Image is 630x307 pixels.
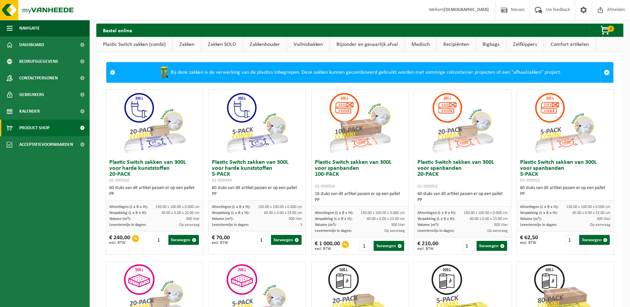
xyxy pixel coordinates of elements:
input: 1 [154,235,168,245]
span: excl. BTW [109,241,130,245]
span: 130.00 x 100.00 x 0.000 cm [361,211,405,215]
h3: Plastic Switch zakken van 300L voor harde kunststoffen 20-PACK [109,159,200,183]
a: Plastic Switch zakken (combi) [96,37,172,52]
div: € 240,00 [109,235,130,245]
span: 3 [300,223,302,227]
a: Bijzonder en gevaarlijk afval [330,37,405,52]
a: Zakken SOLO [201,37,243,52]
input: 1 [360,241,373,251]
img: 01-999954 [326,90,393,156]
span: Afmetingen (L x B x H): [315,211,353,215]
span: Bedrijfsgegevens [19,53,58,70]
span: Levertermijn in dagen: [212,223,249,227]
span: 60.00 x 0.00 x 23.00 cm [264,211,302,215]
a: Medisch [405,37,436,52]
span: 0 [607,26,614,32]
span: Volume (m³): [520,217,542,221]
span: 40.00 x 0.00 x 20.00 cm [161,211,200,215]
span: 300 liter [186,217,200,221]
span: 130.00 x 100.00 x 0.000 cm [464,211,508,215]
span: Afmetingen (L x B x H): [109,205,148,209]
span: 01-999950 [109,178,129,183]
img: 01-999949 [224,90,290,156]
span: 40.00 x 0.00 x 23.00 cm [470,217,508,221]
div: € 62,50 [520,235,538,245]
span: 130.00 x 100.00 x 0.000 cm [155,205,200,209]
span: 01-999954 [315,184,335,189]
span: Volume (m³): [315,223,336,227]
span: Afmetingen (L x B x H): [212,205,250,209]
span: Verpakking (L x B x H): [417,217,455,221]
span: Levertermijn in dagen: [315,229,352,233]
div: 60 stuks van dit artikel passen er op een pallet [417,191,508,203]
span: Contactpersonen [19,70,58,86]
span: Afmetingen (L x B x H): [417,211,456,215]
button: Toevoegen [579,235,610,245]
span: Levertermijn in dagen: [417,229,454,233]
span: 130.00 x 100.00 x 0.000 cm [566,205,610,209]
input: 1 [463,241,476,251]
span: 01-999953 [417,184,437,189]
a: Zelfkippers [506,37,544,52]
a: Bigbags [476,37,506,52]
div: PP [315,197,405,203]
span: 130.00 x 100.00 x 0.000 cm [258,205,302,209]
div: € 70,00 [212,235,230,245]
span: Volume (m³): [417,223,439,227]
h3: Plastic Switch zakken van 300L voor spanbanden 100-PACK [315,159,405,189]
img: WB-0240-HPE-GN-50.png [157,66,171,79]
a: Zakkenhouder [243,37,287,52]
img: 01-999952 [532,90,598,156]
strong: [DEMOGRAPHIC_DATA] [444,7,489,12]
div: € 210,00 [417,241,438,251]
button: 0 [589,24,623,37]
span: excl. BTW [315,247,340,251]
span: 01-999952 [520,178,540,183]
a: Recipiënten [437,37,476,52]
h3: Plastic Switch zakken van 300L voor spanbanden 5-PACK [520,159,610,183]
span: Volume (m³): [109,217,131,221]
span: 01-999949 [212,178,232,183]
div: 60 stuks van dit artikel passen er op een pallet [212,185,302,197]
span: Op aanvraag [384,229,405,233]
div: PP [417,197,508,203]
span: Verpakking (L x B x H): [212,211,249,215]
a: Comfort artikelen [544,37,595,52]
button: Toevoegen [271,235,302,245]
div: PP [212,191,302,197]
span: Dashboard [19,37,44,53]
span: Op aanvraag [590,223,610,227]
span: Op aanvraag [487,229,508,233]
input: 1 [257,235,270,245]
span: Gebruikers [19,86,44,103]
span: Product Shop [19,120,49,136]
img: 01-999953 [429,90,496,156]
span: Verpakking (L x B x H): [109,211,147,215]
div: 16 stuks van dit artikel passen er op een pallet [315,191,405,203]
span: Navigatie [19,20,40,37]
span: Verpakking (L x B x H): [520,211,558,215]
div: 60 stuks van dit artikel passen er op een pallet [109,185,200,197]
span: Verpakking (L x B x H): [315,217,352,221]
h3: Plastic Switch zakken van 300L voor harde kunststoffen 5-PACK [212,159,302,183]
div: Bij deze zakken is de verwerking van de plastics inbegrepen. Deze zakken kunnen gecombineerd gebr... [119,62,600,82]
span: 40.00 x 0.00 x 23.00 cm [572,211,610,215]
span: excl. BTW [212,241,230,245]
span: Op aanvraag [179,223,200,227]
span: excl. BTW [417,247,438,251]
span: 300 liter [597,217,610,221]
a: Zakken [173,37,201,52]
span: Levertermijn in dagen: [520,223,557,227]
span: excl. BTW [520,241,538,245]
a: Vuilnisbakken [287,37,329,52]
div: € 1 000,00 [315,241,340,251]
span: Kalender [19,103,40,120]
div: PP [109,191,200,197]
button: Toevoegen [374,241,404,251]
span: Levertermijn in dagen: [109,223,146,227]
button: Toevoegen [477,241,507,251]
span: Volume (m³): [212,217,233,221]
button: Toevoegen [168,235,199,245]
span: 40.00 x 0.00 x 23.00 cm [367,217,405,221]
a: Sluit melding [600,62,613,82]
